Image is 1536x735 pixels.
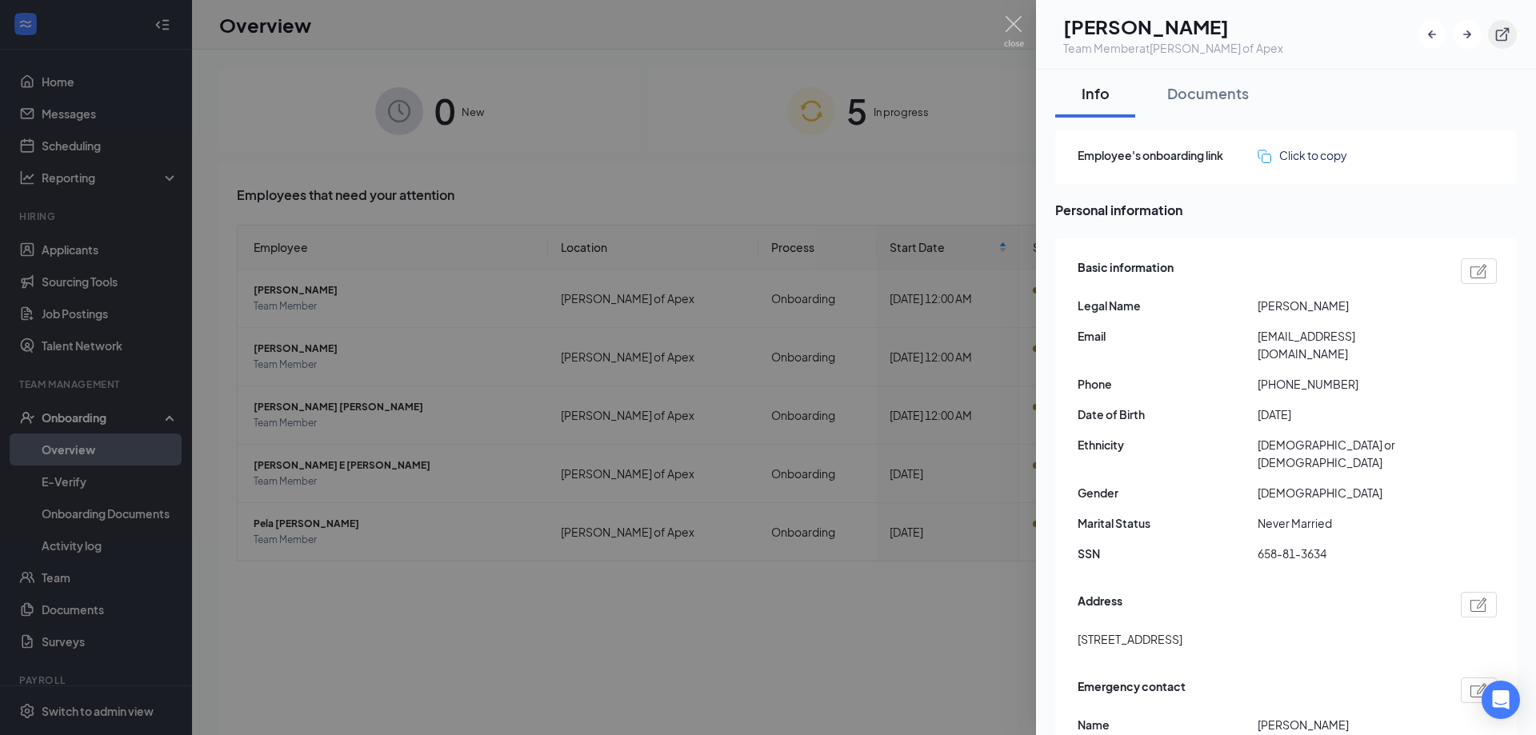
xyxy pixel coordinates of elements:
[1258,514,1438,532] span: Never Married
[1078,375,1258,393] span: Phone
[1078,514,1258,532] span: Marital Status
[1258,327,1438,362] span: [EMAIL_ADDRESS][DOMAIN_NAME]
[1078,297,1258,314] span: Legal Name
[1459,26,1475,42] svg: ArrowRight
[1063,13,1283,40] h1: [PERSON_NAME]
[1258,716,1438,733] span: [PERSON_NAME]
[1424,26,1440,42] svg: ArrowLeftNew
[1258,146,1347,164] button: Click to copy
[1055,200,1517,220] span: Personal information
[1063,40,1283,56] div: Team Member at [PERSON_NAME] of Apex
[1078,436,1258,453] span: Ethnicity
[1418,20,1446,49] button: ArrowLeftNew
[1078,484,1258,501] span: Gender
[1078,258,1174,284] span: Basic information
[1258,405,1438,423] span: [DATE]
[1078,146,1258,164] span: Employee's onboarding link
[1453,20,1482,49] button: ArrowRight
[1071,83,1119,103] div: Info
[1258,297,1438,314] span: [PERSON_NAME]
[1078,630,1182,648] span: [STREET_ADDRESS]
[1258,375,1438,393] span: [PHONE_NUMBER]
[1482,681,1520,719] div: Open Intercom Messenger
[1167,83,1249,103] div: Documents
[1078,592,1122,617] span: Address
[1258,436,1438,471] span: [DEMOGRAPHIC_DATA] or [DEMOGRAPHIC_DATA]
[1078,545,1258,562] span: SSN
[1078,327,1258,345] span: Email
[1258,545,1438,562] span: 658-81-3634
[1078,716,1258,733] span: Name
[1078,677,1186,703] span: Emergency contact
[1258,484,1438,501] span: [DEMOGRAPHIC_DATA]
[1494,26,1510,42] svg: ExternalLink
[1258,150,1271,163] img: click-to-copy.71757273a98fde459dfc.svg
[1078,405,1258,423] span: Date of Birth
[1488,20,1517,49] button: ExternalLink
